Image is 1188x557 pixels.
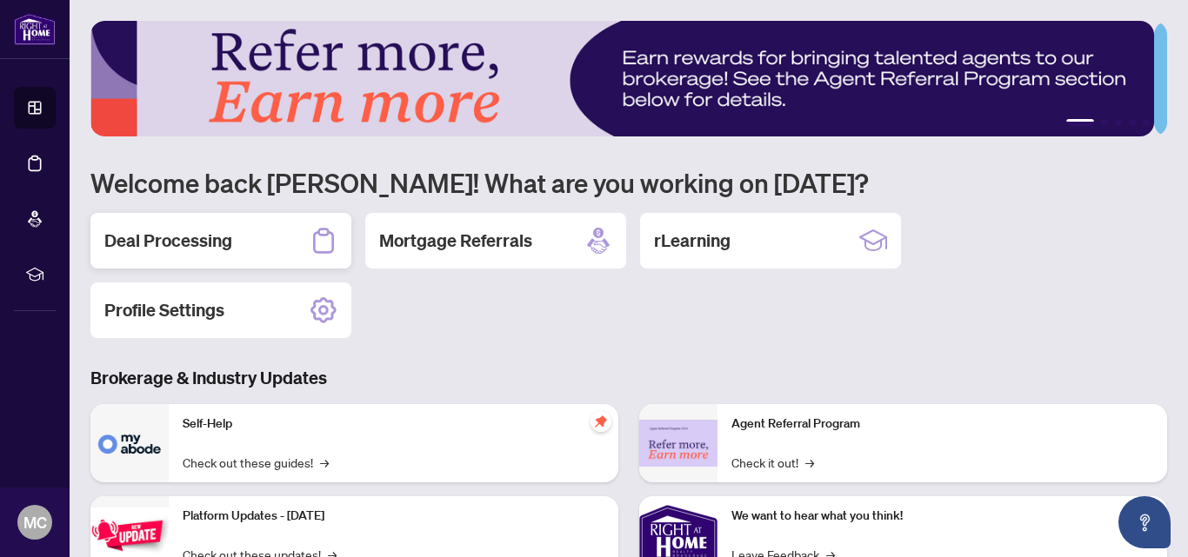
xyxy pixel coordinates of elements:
button: 1 [1066,119,1094,126]
h3: Brokerage & Industry Updates [90,366,1167,390]
button: 3 [1115,119,1122,126]
img: logo [14,13,56,45]
h1: Welcome back [PERSON_NAME]! What are you working on [DATE]? [90,166,1167,199]
p: We want to hear what you think! [731,507,1153,526]
img: Self-Help [90,404,169,482]
p: Self-Help [183,414,604,434]
span: → [805,453,814,472]
span: MC [23,510,47,534]
img: Agent Referral Program [639,420,717,467]
h2: Deal Processing [104,229,232,253]
p: Platform Updates - [DATE] [183,507,604,526]
p: Agent Referral Program [731,414,1153,434]
button: 4 [1129,119,1136,126]
a: Check out these guides!→ [183,453,329,472]
button: 5 [1143,119,1150,126]
h2: Mortgage Referrals [379,229,532,253]
button: Open asap [1118,496,1171,548]
h2: Profile Settings [104,298,224,322]
span: pushpin [591,411,611,432]
a: Check it out!→ [731,453,814,472]
img: Slide 0 [90,21,1154,136]
span: → [320,453,329,472]
button: 2 [1101,119,1108,126]
h2: rLearning [654,229,731,253]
